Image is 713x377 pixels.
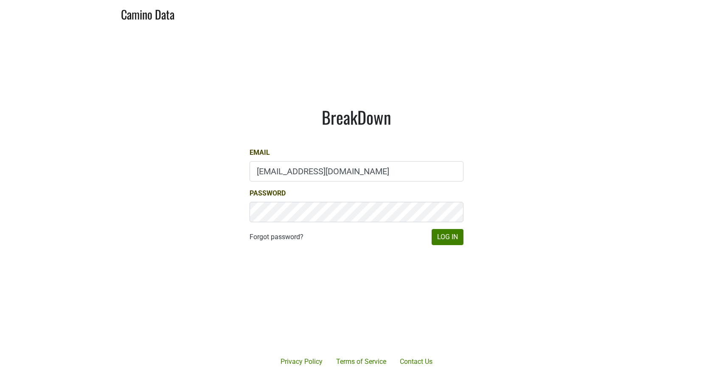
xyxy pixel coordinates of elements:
label: Password [250,188,286,198]
button: Log In [432,229,463,245]
a: Camino Data [121,3,174,23]
a: Contact Us [393,353,439,370]
h1: BreakDown [250,107,463,127]
a: Terms of Service [329,353,393,370]
a: Forgot password? [250,232,303,242]
a: Privacy Policy [274,353,329,370]
label: Email [250,148,270,158]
